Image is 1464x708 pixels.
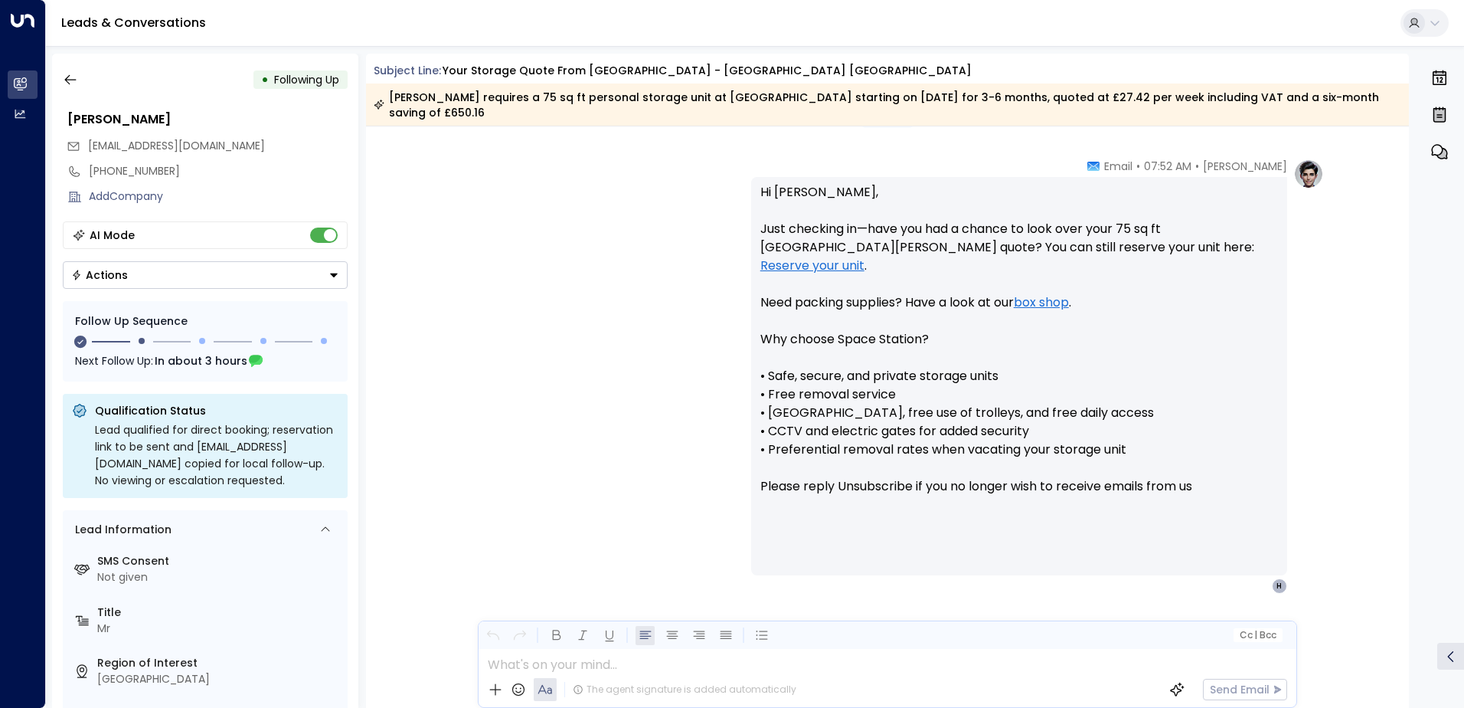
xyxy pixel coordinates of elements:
span: Subject Line: [374,63,441,78]
span: | [1254,630,1257,641]
a: box shop [1014,293,1069,312]
div: Actions [71,268,128,282]
button: Redo [510,626,529,645]
span: Email [1104,159,1132,174]
div: • [261,66,269,93]
span: Cc Bcc [1239,630,1276,641]
span: Following Up [274,72,339,87]
div: Lead qualified for direct booking; reservation link to be sent and [EMAIL_ADDRESS][DOMAIN_NAME] c... [95,421,338,489]
p: Qualification Status [95,403,338,418]
div: AddCompany [89,188,348,205]
div: [PERSON_NAME] requires a 75 sq ft personal storage unit at [GEOGRAPHIC_DATA] starting on [DATE] f... [374,90,1400,120]
button: Actions [63,261,348,289]
div: AI Mode [90,228,135,243]
span: [PERSON_NAME] [1203,159,1287,174]
a: Reserve your unit [760,257,864,275]
span: In about 3 hours [155,352,247,369]
div: Mr [97,621,341,637]
span: • [1136,159,1140,174]
a: Leads & Conversations [61,14,206,31]
button: Cc|Bcc [1233,628,1282,643]
div: [PERSON_NAME] [67,110,348,129]
span: 07:52 AM [1144,159,1191,174]
div: Not given [97,569,341,585]
div: [GEOGRAPHIC_DATA] [97,671,341,687]
p: Hi [PERSON_NAME], Just checking in—have you had a chance to look over your 75 sq ft [GEOGRAPHIC_D... [760,183,1278,514]
div: Lead Information [70,522,172,538]
div: Your storage quote from [GEOGRAPHIC_DATA] - [GEOGRAPHIC_DATA] [GEOGRAPHIC_DATA] [443,63,972,79]
div: Button group with a nested menu [63,261,348,289]
label: Title [97,605,341,621]
div: Next Follow Up: [75,352,335,369]
button: Undo [483,626,502,645]
div: Follow Up Sequence [75,313,335,329]
span: [EMAIL_ADDRESS][DOMAIN_NAME] [88,138,265,153]
div: The agent signature is added automatically [573,683,796,697]
label: Region of Interest [97,655,341,671]
img: profile-logo.png [1293,159,1324,189]
div: H [1272,579,1287,594]
div: [PHONE_NUMBER] [89,163,348,179]
span: • [1195,159,1199,174]
label: SMS Consent [97,553,341,569]
span: homeinspec@hormail.co.uk [88,138,265,154]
